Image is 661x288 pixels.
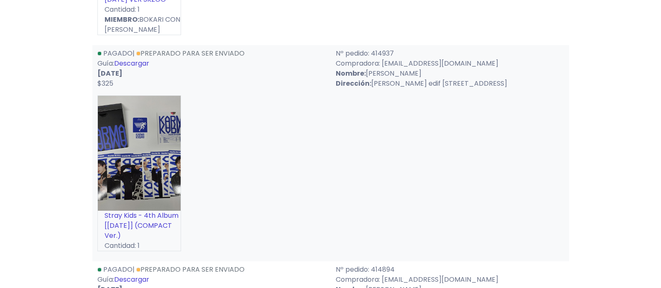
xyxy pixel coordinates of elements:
p: Nº pedido: 414937 [336,48,564,59]
img: small_1756039851780.jpeg [98,96,181,211]
p: Compradora: [EMAIL_ADDRESS][DOMAIN_NAME] [336,275,564,285]
p: Cantidad: 1 [98,5,181,15]
strong: MIEMBRO: [105,15,139,24]
span: $325 [97,79,113,88]
a: Stray Kids - 4th Album [[DATE]] (COMPACT Ver.) [105,211,179,240]
p: [PERSON_NAME] edif [STREET_ADDRESS] [336,79,564,89]
p: BOKARI CON [PERSON_NAME] [98,15,181,35]
span: Pagado [103,265,133,274]
p: [DATE] [97,69,326,79]
p: Cantidad: 1 [98,241,181,251]
div: | Guía: [92,48,331,89]
a: Preparado para ser enviado [136,265,245,274]
p: [PERSON_NAME] [336,69,564,79]
strong: Nombre: [336,69,366,78]
a: Preparado para ser enviado [136,48,245,58]
strong: Dirección: [336,79,371,88]
a: Descargar [114,59,149,68]
p: Compradora: [EMAIL_ADDRESS][DOMAIN_NAME] [336,59,564,69]
p: Nº pedido: 414894 [336,265,564,275]
span: Pagado [103,48,133,58]
a: Descargar [114,275,149,284]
